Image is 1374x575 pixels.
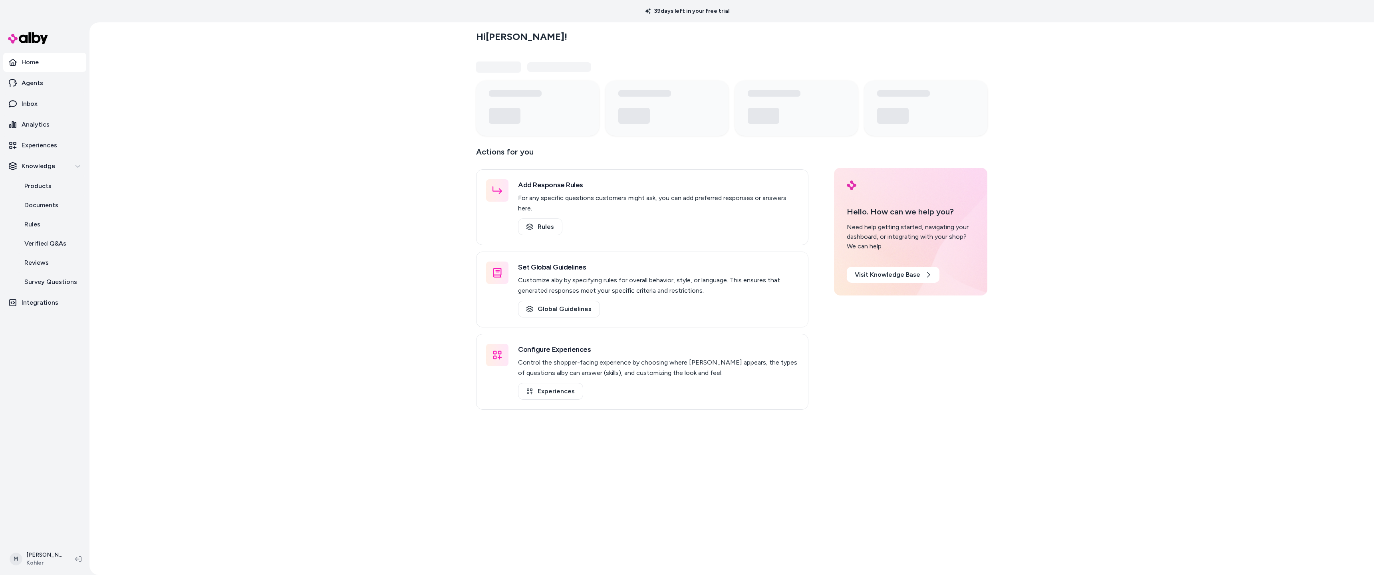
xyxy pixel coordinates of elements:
[24,220,40,229] p: Rules
[476,31,567,43] h2: Hi [PERSON_NAME] !
[847,206,975,218] p: Hello. How can we help you?
[24,277,77,287] p: Survey Questions
[16,253,86,272] a: Reviews
[640,7,734,15] p: 39 days left in your free trial
[26,551,62,559] p: [PERSON_NAME]
[518,179,798,190] h3: Add Response Rules
[847,222,975,251] div: Need help getting started, navigating your dashboard, or integrating with your shop? We can help.
[26,559,62,567] span: Kohler
[16,196,86,215] a: Documents
[3,53,86,72] a: Home
[22,298,58,307] p: Integrations
[518,357,798,378] p: Control the shopper-facing experience by choosing where [PERSON_NAME] appears, the types of quest...
[847,180,856,190] img: alby Logo
[24,239,66,248] p: Verified Q&As
[5,546,69,572] button: M[PERSON_NAME]Kohler
[3,73,86,93] a: Agents
[3,293,86,312] a: Integrations
[10,553,22,565] span: M
[518,262,798,273] h3: Set Global Guidelines
[518,344,798,355] h3: Configure Experiences
[22,57,39,67] p: Home
[518,193,798,214] p: For any specific questions customers might ask, you can add preferred responses or answers here.
[24,200,58,210] p: Documents
[518,383,583,400] a: Experiences
[8,32,48,44] img: alby Logo
[518,301,600,317] a: Global Guidelines
[518,218,562,235] a: Rules
[22,120,50,129] p: Analytics
[22,78,43,88] p: Agents
[3,136,86,155] a: Experiences
[24,258,49,268] p: Reviews
[16,215,86,234] a: Rules
[847,267,939,283] a: Visit Knowledge Base
[476,145,808,165] p: Actions for you
[16,272,86,291] a: Survey Questions
[24,181,52,191] p: Products
[22,161,55,171] p: Knowledge
[518,275,798,296] p: Customize alby by specifying rules for overall behavior, style, or language. This ensures that ge...
[3,157,86,176] button: Knowledge
[3,94,86,113] a: Inbox
[22,99,38,109] p: Inbox
[16,176,86,196] a: Products
[3,115,86,134] a: Analytics
[16,234,86,253] a: Verified Q&As
[22,141,57,150] p: Experiences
